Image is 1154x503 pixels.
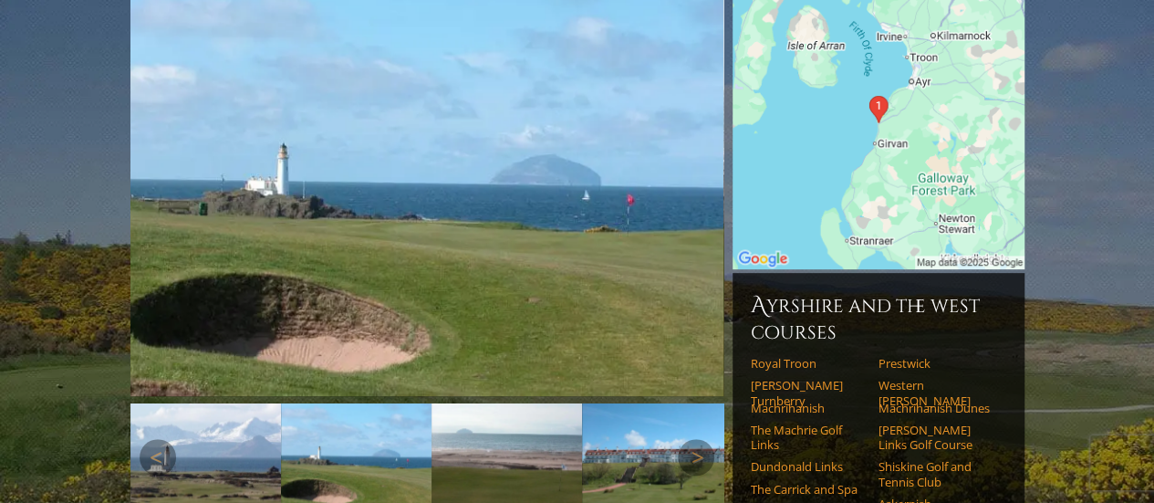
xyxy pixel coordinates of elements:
a: Prestwick [878,356,994,371]
a: Western [PERSON_NAME] [878,378,994,408]
a: Machrihanish [751,401,867,415]
a: Machrihanish Dunes [878,401,994,415]
a: Previous [140,439,176,476]
a: Next [678,439,714,476]
a: [PERSON_NAME] Links Golf Course [878,423,994,453]
a: Shiskine Golf and Tennis Club [878,459,994,489]
a: The Carrick and Spa [751,482,867,497]
a: Dundonald Links [751,459,867,474]
h6: Ayrshire and the West Courses [751,291,1006,345]
a: [PERSON_NAME] Turnberry [751,378,867,408]
a: The Machrie Golf Links [751,423,867,453]
a: Royal Troon [751,356,867,371]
